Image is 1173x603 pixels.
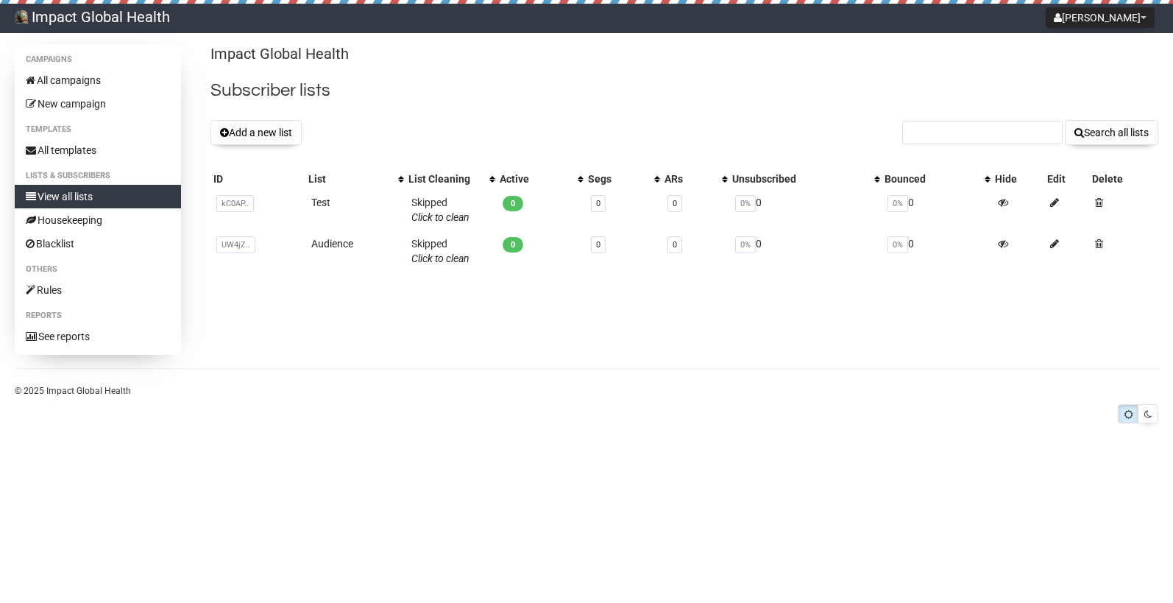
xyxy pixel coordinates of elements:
div: Segs [588,172,648,186]
td: 0 [882,230,992,272]
a: Click to clean [411,211,469,223]
div: List Cleaning [408,172,482,186]
th: ARs: No sort applied, activate to apply an ascending sort [662,169,729,189]
td: 0 [729,230,882,272]
span: 0% [887,195,908,212]
td: 0 [882,189,992,230]
a: Audience [311,238,353,250]
a: Test [311,197,330,208]
span: 0% [735,236,756,253]
a: View all lists [15,185,181,208]
span: Skipped [411,238,469,264]
div: List [308,172,391,186]
a: Rules [15,278,181,302]
div: Active [500,172,570,186]
a: All campaigns [15,68,181,92]
span: kC0AP.. [216,195,254,212]
div: Hide [995,172,1041,186]
li: Campaigns [15,51,181,68]
li: Reports [15,307,181,325]
button: [PERSON_NAME] [1046,7,1155,28]
button: Add a new list [210,120,302,145]
li: Templates [15,121,181,138]
span: Skipped [411,197,469,223]
th: Active: No sort applied, activate to apply an ascending sort [497,169,585,189]
div: ARs [665,172,715,186]
p: Impact Global Health [210,44,1158,64]
span: 0% [735,195,756,212]
th: Hide: No sort applied, sorting is disabled [992,169,1044,189]
th: Bounced: No sort applied, activate to apply an ascending sort [882,169,992,189]
td: 0 [729,189,882,230]
th: ID: No sort applied, sorting is disabled [210,169,305,189]
p: © 2025 Impact Global Health [15,383,1158,399]
li: Lists & subscribers [15,167,181,185]
th: List: No sort applied, activate to apply an ascending sort [305,169,405,189]
th: Edit: No sort applied, sorting is disabled [1044,169,1090,189]
a: 0 [673,240,677,250]
h2: Subscriber lists [210,77,1158,104]
span: UW4jZ.. [216,236,255,253]
th: Delete: No sort applied, sorting is disabled [1089,169,1158,189]
div: Bounced [885,172,977,186]
a: 0 [596,199,600,208]
a: Blacklist [15,232,181,255]
a: 0 [673,199,677,208]
a: All templates [15,138,181,162]
th: List Cleaning: No sort applied, activate to apply an ascending sort [405,169,497,189]
a: Housekeeping [15,208,181,232]
span: 0% [887,236,908,253]
div: ID [213,172,302,186]
span: 0 [503,196,523,211]
button: Search all lists [1065,120,1158,145]
span: 0 [503,237,523,253]
div: Edit [1047,172,1087,186]
li: Others [15,261,181,278]
div: Unsubscribed [732,172,867,186]
th: Segs: No sort applied, activate to apply an ascending sort [585,169,662,189]
img: 7.png [15,10,28,24]
div: Delete [1092,172,1155,186]
a: 0 [596,240,600,250]
a: New campaign [15,92,181,116]
a: Click to clean [411,253,469,264]
a: See reports [15,325,181,348]
th: Unsubscribed: No sort applied, activate to apply an ascending sort [729,169,882,189]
